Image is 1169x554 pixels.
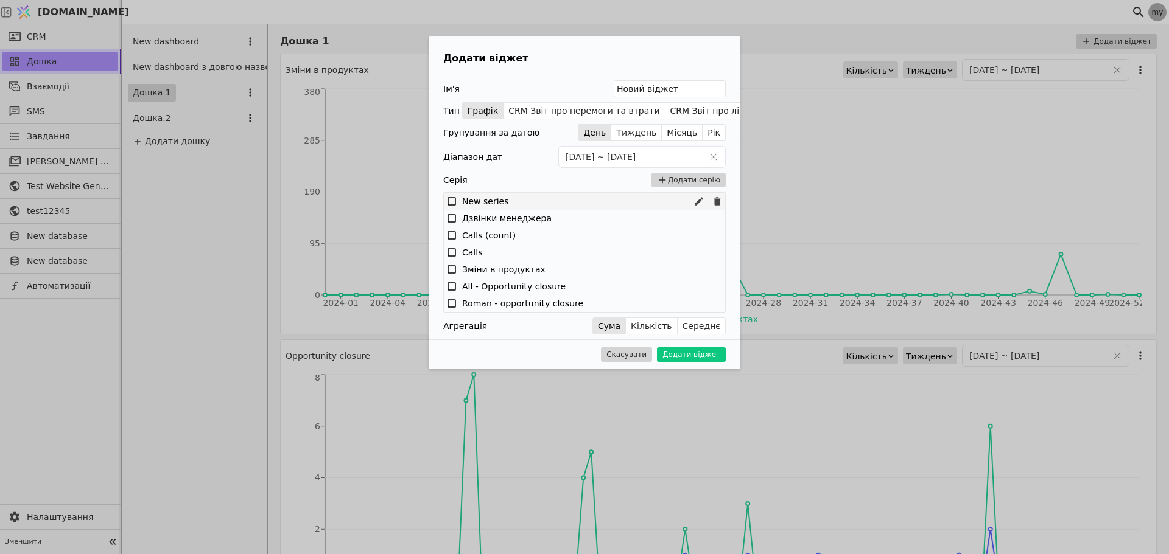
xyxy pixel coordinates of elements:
[709,153,718,161] button: Clear
[657,347,726,362] button: Додати віджет
[443,317,487,334] div: Агрегація
[443,174,468,187] label: Серія
[443,151,502,164] label: Діапазон дат
[462,297,583,310] label: Roman - opportunity closure
[462,263,546,276] label: Зміни в продуктах
[462,280,566,293] label: All - Opportunity closure
[443,102,460,119] div: Тип
[462,229,516,242] label: Calls (count)
[462,246,482,259] label: Calls
[593,317,626,334] button: Сума
[662,124,703,141] button: Місяць
[462,212,552,225] label: Дзвінки менеджера
[626,317,677,334] button: Кількість
[578,124,611,141] button: День
[601,347,652,362] button: Скасувати
[429,36,740,66] h2: Додати віджет
[504,102,665,119] button: CRM Звіт про перемоги та втрати
[443,80,460,97] div: Ім'я
[463,102,504,119] button: Графік
[703,124,725,141] button: Рік
[443,124,539,141] div: Групування за датою
[611,124,662,141] button: Тиждень
[559,147,702,167] input: dd/MM/yyyy ~ dd/MM/yyyy
[709,153,718,161] svg: close
[678,317,725,334] button: Середнє
[462,195,508,208] label: New series
[651,173,726,187] button: Додати серію
[665,102,760,119] button: CRM Звіт про лійку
